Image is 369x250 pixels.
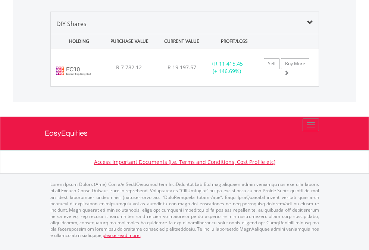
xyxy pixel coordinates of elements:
[209,34,260,48] div: PROFIT/LOSS
[104,34,155,48] div: PURCHASE VALUE
[116,64,142,71] span: R 7 782.12
[156,34,207,48] div: CURRENT VALUE
[168,64,196,71] span: R 19 197.57
[50,181,319,238] p: Lorem Ipsum Dolors (Ame) Con a/e SeddOeiusmod tem InciDiduntut Lab Etd mag aliquaen admin veniamq...
[94,158,275,165] a: Access Important Documents (i.e. Terms and Conditions, Cost Profile etc)
[264,58,279,69] a: Sell
[103,232,141,238] a: please read more:
[54,58,92,84] img: EC10.EC.EC10.png
[56,20,87,28] span: DIY Shares
[214,60,243,67] span: R 11 415.45
[204,60,250,75] div: + (+ 146.69%)
[45,117,325,150] a: EasyEquities
[51,34,102,48] div: HOLDING
[281,58,309,69] a: Buy More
